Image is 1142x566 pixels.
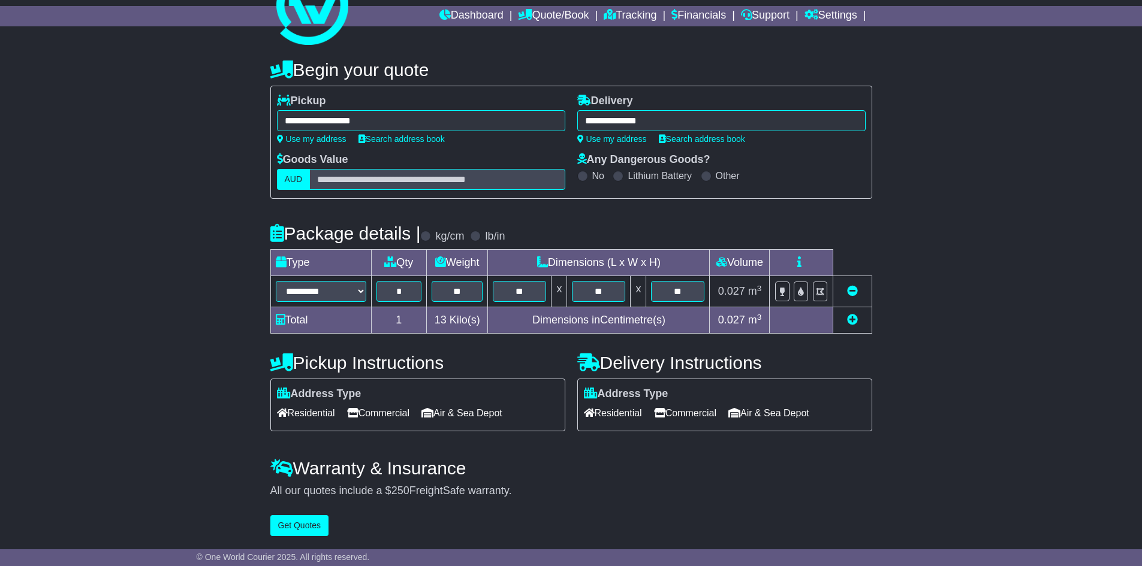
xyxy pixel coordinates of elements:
[748,314,762,326] span: m
[654,404,716,422] span: Commercial
[197,552,370,562] span: © One World Courier 2025. All rights reserved.
[439,6,504,26] a: Dashboard
[728,404,809,422] span: Air & Sea Depot
[659,134,745,144] a: Search address book
[358,134,445,144] a: Search address book
[277,95,326,108] label: Pickup
[270,515,329,536] button: Get Quotes
[426,307,487,334] td: Kilo(s)
[347,404,409,422] span: Commercial
[577,353,872,373] h4: Delivery Instructions
[584,404,642,422] span: Residential
[488,250,710,276] td: Dimensions (L x W x H)
[277,169,311,190] label: AUD
[718,314,745,326] span: 0.027
[577,95,633,108] label: Delivery
[391,485,409,497] span: 250
[277,388,361,401] label: Address Type
[718,285,745,297] span: 0.027
[577,134,647,144] a: Use my address
[270,307,371,334] td: Total
[270,250,371,276] td: Type
[847,314,858,326] a: Add new item
[716,170,740,181] label: Other
[371,307,426,334] td: 1
[584,388,668,401] label: Address Type
[488,307,710,334] td: Dimensions in Centimetre(s)
[804,6,857,26] a: Settings
[270,60,872,80] h4: Begin your quote
[604,6,656,26] a: Tracking
[757,313,762,322] sup: 3
[671,6,726,26] a: Financials
[435,314,447,326] span: 13
[485,230,505,243] label: lb/in
[270,353,565,373] h4: Pickup Instructions
[577,153,710,167] label: Any Dangerous Goods?
[435,230,464,243] label: kg/cm
[270,223,421,243] h4: Package details |
[270,458,872,478] h4: Warranty & Insurance
[277,134,346,144] a: Use my address
[270,485,872,498] div: All our quotes include a $ FreightSafe warranty.
[421,404,502,422] span: Air & Sea Depot
[628,170,692,181] label: Lithium Battery
[277,404,335,422] span: Residential
[710,250,770,276] td: Volume
[371,250,426,276] td: Qty
[518,6,589,26] a: Quote/Book
[552,276,567,307] td: x
[847,285,858,297] a: Remove this item
[631,276,646,307] td: x
[592,170,604,181] label: No
[426,250,487,276] td: Weight
[748,285,762,297] span: m
[741,6,790,26] a: Support
[277,153,348,167] label: Goods Value
[757,284,762,293] sup: 3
